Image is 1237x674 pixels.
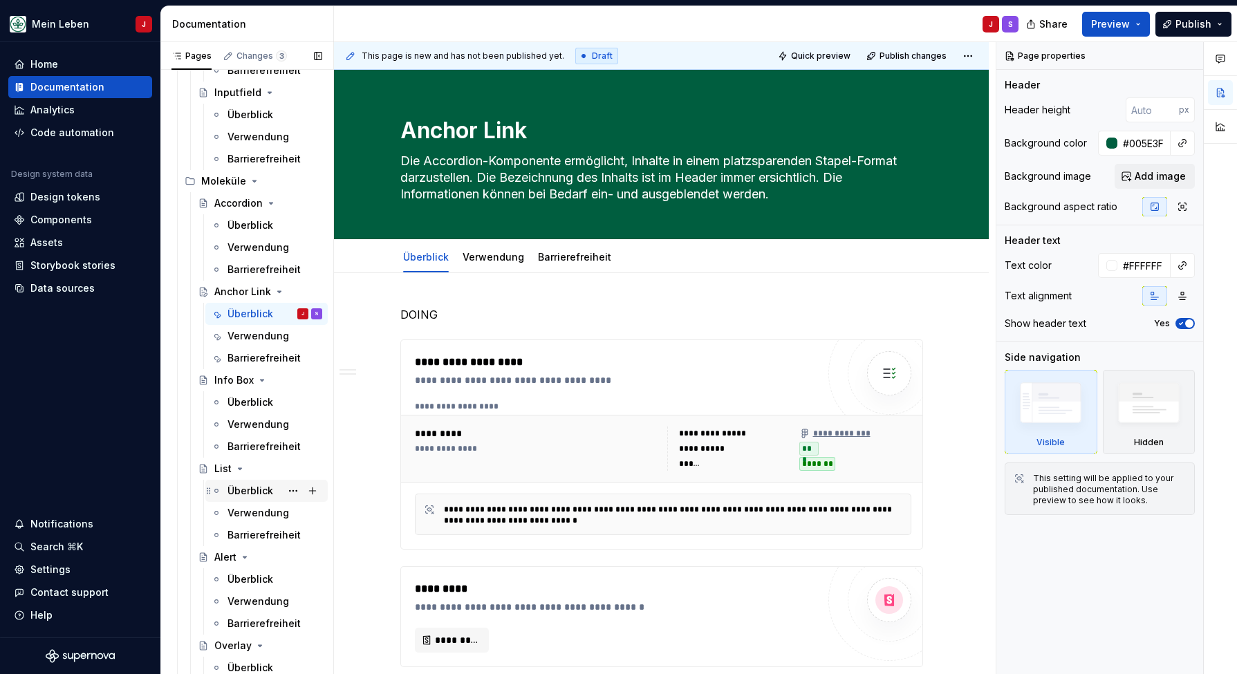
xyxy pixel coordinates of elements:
div: Überblick [227,395,273,409]
a: Components [8,209,152,231]
a: Barrierefreiheit [205,524,328,546]
span: Draft [592,50,613,62]
div: Help [30,608,53,622]
a: Design tokens [8,186,152,208]
a: Barrierefreiheit [205,612,328,635]
div: S [315,307,319,321]
a: Barrierefreiheit [205,436,328,458]
label: Yes [1154,318,1170,329]
div: Contact support [30,586,109,599]
a: Verwendung [205,236,328,259]
div: Barrierefreiheit [227,263,301,277]
button: Publish [1155,12,1231,37]
div: Text color [1005,259,1052,272]
div: Overlay [214,639,252,653]
a: Barrierefreiheit [538,251,611,263]
div: Home [30,57,58,71]
a: Analytics [8,99,152,121]
button: Contact support [8,581,152,603]
a: Storybook stories [8,254,152,277]
p: px [1179,104,1189,115]
div: Barrierefreiheit [227,528,301,542]
a: Überblick [403,251,449,263]
div: Info Box [214,373,254,387]
div: Inputfield [214,86,261,100]
a: Supernova Logo [46,649,115,663]
div: Verwendung [227,595,289,608]
div: S [1008,19,1013,30]
a: Barrierefreiheit [205,148,328,170]
a: Assets [8,232,152,254]
a: Alert [192,546,328,568]
div: Verwendung [227,329,289,343]
button: Search ⌘K [8,536,152,558]
div: Header text [1005,234,1061,247]
a: Code automation [8,122,152,144]
div: Components [30,213,92,227]
div: Changes [236,50,287,62]
button: Help [8,604,152,626]
div: Moleküle [201,174,246,188]
a: List [192,458,328,480]
div: Background color [1005,136,1087,150]
div: Accordion [214,196,263,210]
span: Share [1039,17,1068,31]
div: Hidden [1103,370,1196,454]
a: Überblick [205,391,328,413]
div: Side navigation [1005,350,1081,364]
div: Verwendung [227,418,289,431]
a: Überblick [205,214,328,236]
div: Notifications [30,517,93,531]
div: Überblick [227,108,273,122]
div: Visible [1005,370,1097,454]
div: Documentation [30,80,104,94]
div: Überblick [227,307,273,321]
div: Search ⌘K [30,540,83,554]
div: Verwendung [227,241,289,254]
div: Überblick [398,242,454,271]
div: Barrierefreiheit [532,242,617,271]
div: Text alignment [1005,289,1072,303]
div: Show header text [1005,317,1086,330]
a: Barrierefreiheit [205,347,328,369]
button: Publish changes [862,46,953,66]
div: List [214,462,232,476]
a: Verwendung [205,590,328,612]
a: Verwendung [205,413,328,436]
a: Überblick [205,568,328,590]
button: Preview [1082,12,1150,37]
button: Mein LebenJ [3,9,158,39]
textarea: Anchor Link [398,114,920,147]
div: J [301,307,304,321]
div: Mein Leben [32,17,89,31]
input: Auto [1117,131,1171,156]
a: Barrierefreiheit [205,259,328,281]
div: Moleküle [179,170,328,192]
div: Header height [1005,103,1070,117]
div: Visible [1036,437,1065,448]
div: Verwendung [227,130,289,144]
div: Background image [1005,169,1091,183]
div: Verwendung [227,506,289,520]
div: Hidden [1134,437,1164,448]
span: Add image [1135,169,1186,183]
input: Auto [1126,97,1179,122]
span: Publish changes [880,50,947,62]
div: Design tokens [30,190,100,204]
div: Barrierefreiheit [227,64,301,77]
button: Notifications [8,513,152,535]
div: Data sources [30,281,95,295]
textarea: Die Accordion-Komponente ermöglicht, Inhalte in einem platzsparenden Stapel-Format darzustellen. ... [398,150,920,205]
a: Überblick [205,480,328,502]
div: J [989,19,993,30]
button: Share [1019,12,1077,37]
div: Überblick [227,572,273,586]
span: This page is new and has not been published yet. [362,50,564,62]
div: Barrierefreiheit [227,351,301,365]
span: Preview [1091,17,1130,31]
span: 3 [276,50,287,62]
div: Überblick [227,484,273,498]
a: Anchor Link [192,281,328,303]
a: Home [8,53,152,75]
a: Überblick [205,104,328,126]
